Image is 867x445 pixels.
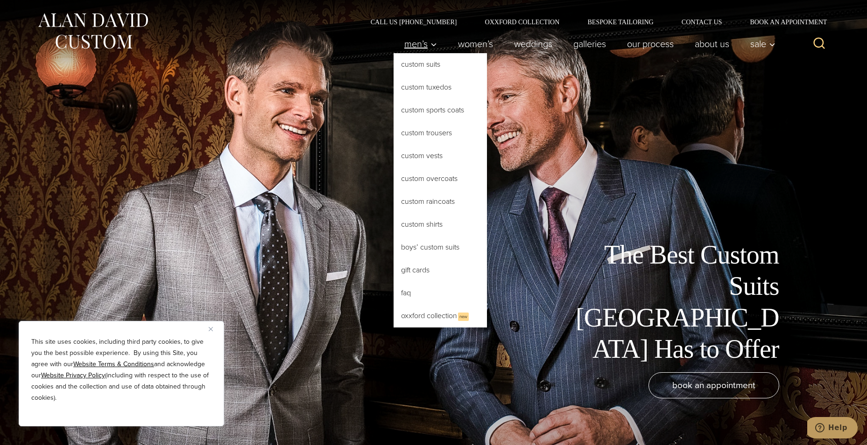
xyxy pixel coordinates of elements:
[394,259,487,281] a: Gift Cards
[394,236,487,258] a: Boys’ Custom Suits
[563,35,616,53] a: Galleries
[394,167,487,190] a: Custom Overcoats
[73,359,154,369] a: Website Terms & Conditions
[807,417,858,440] iframe: Opens a widget where you can chat to one of our agents
[394,282,487,304] a: FAQ
[648,372,779,398] a: book an appointment
[672,378,755,392] span: book an appointment
[458,313,469,321] span: New
[357,19,831,25] nav: Secondary Navigation
[394,76,487,98] a: Custom Tuxedos
[740,35,780,53] button: Sale sub menu toggle
[394,53,487,76] a: Custom Suits
[573,19,667,25] a: Bespoke Tailoring
[616,35,684,53] a: Our Process
[394,305,487,327] a: Oxxford CollectionNew
[447,35,503,53] a: Women’s
[684,35,740,53] a: About Us
[394,145,487,167] a: Custom Vests
[668,19,736,25] a: Contact Us
[209,323,220,334] button: Close
[471,19,573,25] a: Oxxford Collection
[394,213,487,236] a: Custom Shirts
[736,19,830,25] a: Book an Appointment
[394,35,447,53] button: Child menu of Men’s
[394,99,487,121] a: Custom Sports Coats
[41,370,105,380] a: Website Privacy Policy
[357,19,471,25] a: Call Us [PHONE_NUMBER]
[808,33,831,55] button: View Search Form
[31,336,211,403] p: This site uses cookies, including third party cookies, to give you the best possible experience. ...
[37,10,149,52] img: Alan David Custom
[394,122,487,144] a: Custom Trousers
[503,35,563,53] a: weddings
[569,239,779,365] h1: The Best Custom Suits [GEOGRAPHIC_DATA] Has to Offer
[394,190,487,213] a: Custom Raincoats
[209,327,213,331] img: Close
[394,35,780,53] nav: Primary Navigation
